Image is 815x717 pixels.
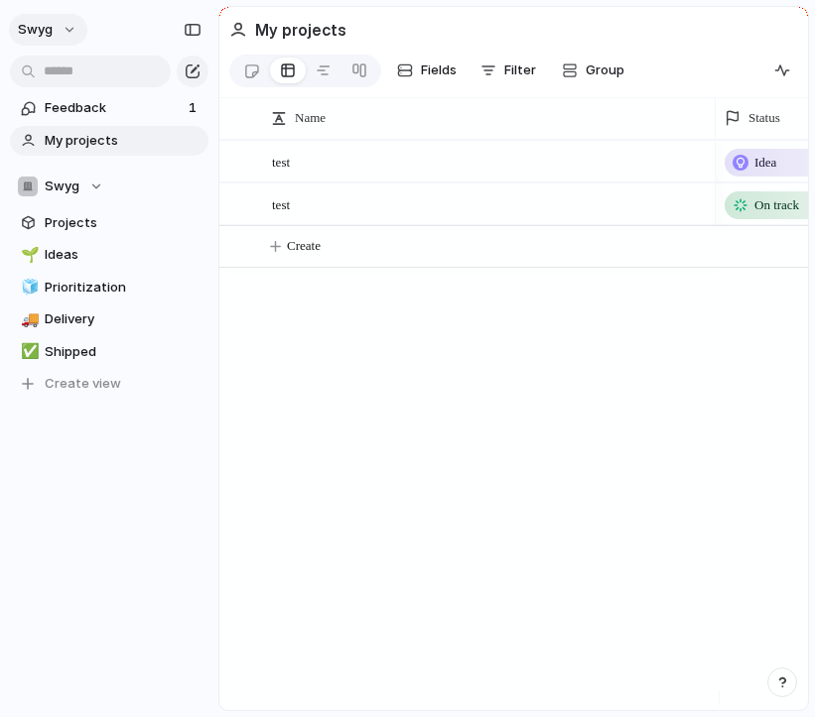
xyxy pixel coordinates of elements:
[18,245,38,265] button: 🌱
[189,98,201,118] span: 1
[272,150,290,173] span: test
[10,126,208,156] a: My projects
[295,108,326,128] span: Name
[272,192,290,215] span: test
[45,177,79,196] span: Swyg
[10,208,208,238] a: Projects
[10,93,208,123] a: Feedback1
[18,309,38,329] button: 🚚
[45,213,202,233] span: Projects
[45,374,121,394] span: Create view
[10,369,208,399] button: Create view
[389,55,465,86] button: Fields
[21,308,35,331] div: 🚚
[21,340,35,363] div: ✅
[10,304,208,334] a: 🚚Delivery
[586,60,624,80] span: Group
[18,342,38,362] button: ✅
[504,60,536,80] span: Filter
[10,337,208,367] a: ✅Shipped
[421,60,457,80] span: Fields
[255,18,346,42] h2: My projects
[552,55,634,86] button: Group
[10,273,208,302] a: 🧊Prioritization
[45,98,183,118] span: Feedback
[18,20,53,40] span: swyg
[754,153,776,173] span: Idea
[10,240,208,270] a: 🌱Ideas
[45,342,202,362] span: Shipped
[748,108,780,128] span: Status
[287,236,321,256] span: Create
[21,276,35,299] div: 🧊
[45,131,202,151] span: My projects
[45,309,202,329] span: Delivery
[21,244,35,267] div: 🌱
[10,172,208,201] button: Swyg
[45,245,202,265] span: Ideas
[45,278,202,298] span: Prioritization
[18,278,38,298] button: 🧊
[754,195,799,215] span: On track
[473,55,544,86] button: Filter
[9,14,87,46] button: swyg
